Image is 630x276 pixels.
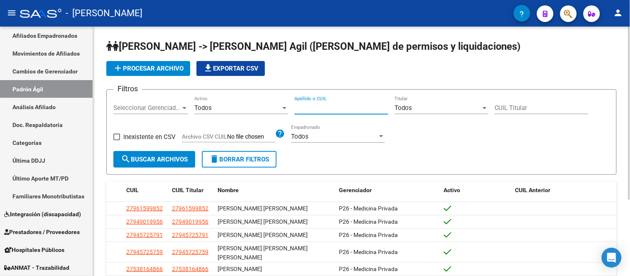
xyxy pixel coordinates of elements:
span: Todos [194,104,212,112]
span: P26 - Medicina Privada [339,218,398,225]
mat-icon: file_download [203,63,213,73]
button: Exportar CSV [196,61,265,76]
span: Procesar archivo [113,65,184,72]
span: Seleccionar Gerenciador [113,104,181,112]
mat-icon: menu [7,8,17,18]
span: Activo [444,187,461,193]
h3: Filtros [113,83,142,95]
span: Todos [291,133,309,140]
mat-icon: help [275,129,285,139]
mat-icon: add [113,63,123,73]
span: P26 - Medicina Privada [339,205,398,212]
mat-icon: search [121,154,131,164]
button: Buscar Archivos [113,151,195,168]
mat-icon: delete [209,154,219,164]
span: 27945725791 [172,232,208,238]
span: Inexistente en CSV [123,132,176,142]
datatable-header-cell: Activo [441,181,512,199]
datatable-header-cell: CUIL Titular [169,181,214,199]
datatable-header-cell: Gerenciador [336,181,440,199]
span: Todos [395,104,412,112]
span: Gerenciador [339,187,372,193]
button: Borrar Filtros [202,151,277,168]
span: [PERSON_NAME] [PERSON_NAME] [218,205,308,212]
span: P26 - Medicina Privada [339,232,398,238]
span: 27945725759 [126,249,163,255]
span: P26 - Medicina Privada [339,266,398,272]
div: Open Intercom Messenger [602,248,622,268]
span: 27961599852 [126,205,163,212]
span: 27538164866 [126,266,163,272]
span: 27961599852 [172,205,208,212]
span: 27949019956 [126,218,163,225]
datatable-header-cell: CUIL Anterior [512,181,617,199]
span: Buscar Archivos [121,156,188,163]
span: [PERSON_NAME] -> [PERSON_NAME] Agil ([PERSON_NAME] de permisos y liquidaciones) [106,41,521,52]
span: Prestadores / Proveedores [4,227,80,237]
datatable-header-cell: CUIL [123,181,169,199]
input: Archivo CSV CUIL [227,133,275,141]
span: ANMAT - Trazabilidad [4,263,69,272]
span: CUIL Titular [172,187,203,193]
span: Hospitales Públicos [4,245,64,254]
span: CUIL Anterior [515,187,551,193]
span: 27949019956 [172,218,208,225]
button: Procesar archivo [106,61,190,76]
span: 27538164866 [172,266,208,272]
span: 27945725791 [126,232,163,238]
span: Integración (discapacidad) [4,210,81,219]
span: Nombre [218,187,239,193]
span: CUIL [126,187,139,193]
span: Archivo CSV CUIL [182,133,227,140]
span: 27945725759 [172,249,208,255]
datatable-header-cell: Nombre [214,181,336,199]
span: P26 - Medicina Privada [339,249,398,255]
span: Borrar Filtros [209,156,269,163]
span: [PERSON_NAME] [PERSON_NAME] [218,232,308,238]
span: Exportar CSV [203,65,258,72]
span: - [PERSON_NAME] [66,4,142,22]
span: [PERSON_NAME] [PERSON_NAME] [PERSON_NAME] [218,245,308,261]
mat-icon: person [613,8,623,18]
span: [PERSON_NAME] [218,266,262,272]
span: [PERSON_NAME] [PERSON_NAME] [218,218,308,225]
